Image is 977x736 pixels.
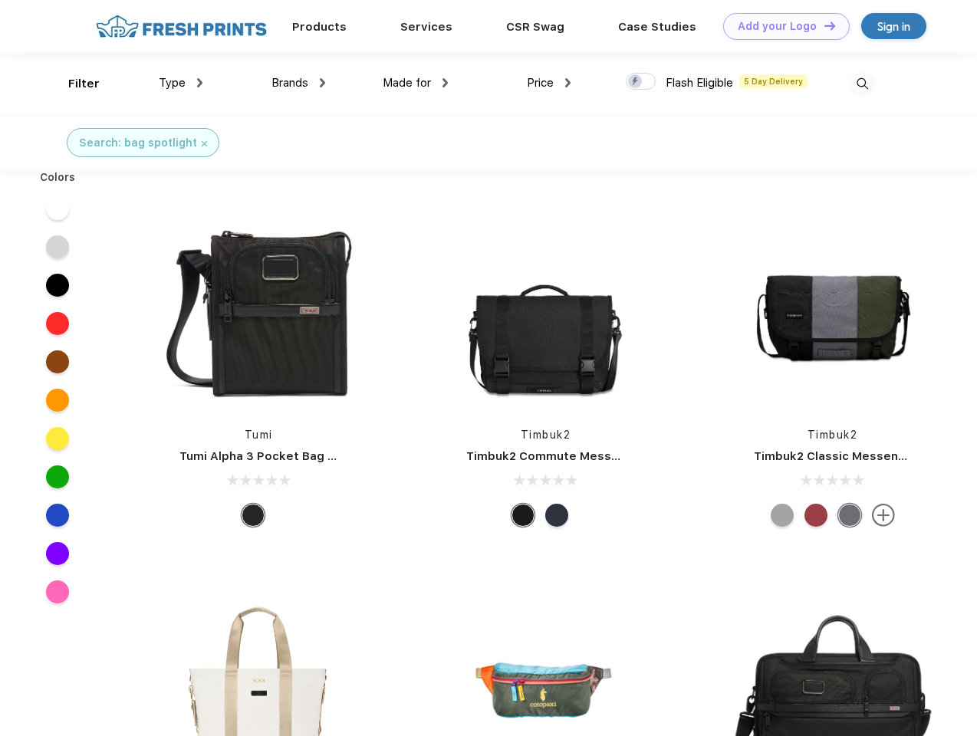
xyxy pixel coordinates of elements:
span: 5 Day Delivery [739,74,808,88]
img: DT [824,21,835,30]
span: Price [527,76,554,90]
a: Timbuk2 [808,429,858,441]
img: func=resize&h=266 [731,208,935,412]
a: Timbuk2 Commute Messenger Bag [466,449,672,463]
div: Colors [28,169,87,186]
div: Eco Rind Pop [771,504,794,527]
a: Products [292,20,347,34]
img: func=resize&h=266 [443,208,647,412]
div: Eco Black [512,504,535,527]
img: func=resize&h=266 [156,208,360,412]
a: Timbuk2 Classic Messenger Bag [754,449,944,463]
img: more.svg [872,504,895,527]
a: Tumi Alpha 3 Pocket Bag Small [179,449,359,463]
a: Timbuk2 [521,429,571,441]
div: Eco Army Pop [838,504,861,527]
div: Search: bag spotlight [79,135,197,151]
img: filter_cancel.svg [202,141,207,146]
a: Sign in [861,13,926,39]
div: Eco Nautical [545,504,568,527]
a: Tumi [245,429,273,441]
span: Flash Eligible [666,76,733,90]
img: desktop_search.svg [850,71,875,97]
img: dropdown.png [442,78,448,87]
span: Brands [271,76,308,90]
img: dropdown.png [565,78,571,87]
div: Filter [68,75,100,93]
div: Sign in [877,18,910,35]
img: dropdown.png [320,78,325,87]
img: dropdown.png [197,78,202,87]
div: Eco Bookish [804,504,827,527]
span: Type [159,76,186,90]
span: Made for [383,76,431,90]
div: Black [242,504,265,527]
img: fo%20logo%202.webp [91,13,271,40]
div: Add your Logo [738,20,817,33]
